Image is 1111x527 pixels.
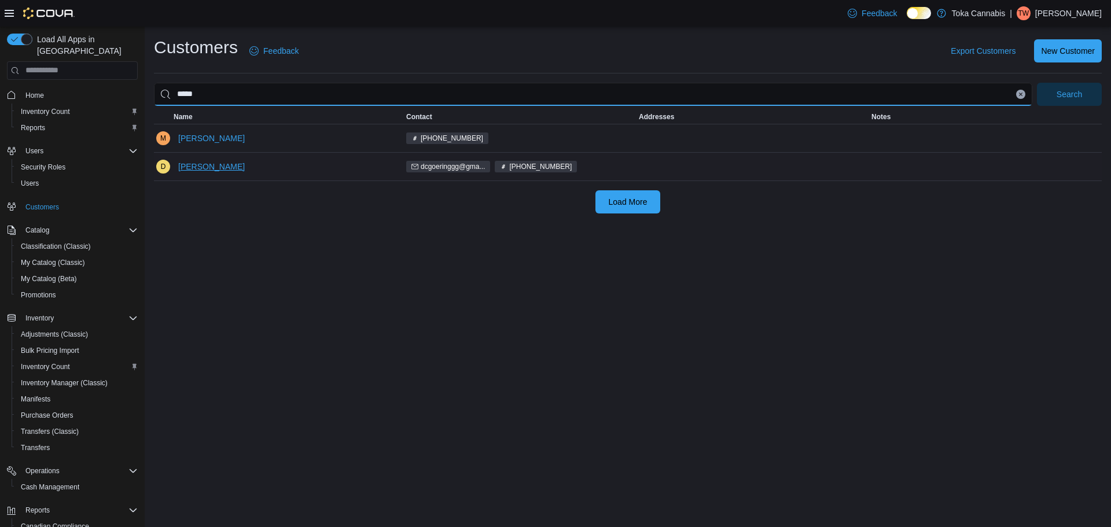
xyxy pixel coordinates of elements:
span: dcgoeringgg@gma... [421,161,485,172]
span: Operations [21,464,138,478]
a: My Catalog (Classic) [16,256,90,270]
span: Transfers (Classic) [21,427,79,436]
button: Transfers [12,440,142,456]
button: Home [2,87,142,104]
span: Inventory Count [16,105,138,119]
span: Feedback [263,45,299,57]
button: Inventory Manager (Classic) [12,375,142,391]
div: Ty Wilson [1017,6,1031,20]
a: Purchase Orders [16,408,78,422]
span: Users [21,179,39,188]
span: Customers [21,200,138,214]
span: Users [16,176,138,190]
span: [PHONE_NUMBER] [509,161,572,172]
p: Toka Cannabis [952,6,1006,20]
span: Classification (Classic) [16,239,138,253]
button: Purchase Orders [12,407,142,423]
button: Load More [595,190,660,213]
p: | [1010,6,1012,20]
button: Customers [2,198,142,215]
span: Inventory [25,314,54,323]
span: Classification (Classic) [21,242,91,251]
button: Classification (Classic) [12,238,142,255]
div: Michael [156,131,170,145]
span: Load All Apps in [GEOGRAPHIC_DATA] [32,34,138,57]
span: Home [21,88,138,102]
span: Inventory Manager (Classic) [21,378,108,388]
span: Purchase Orders [16,408,138,422]
span: Cash Management [21,482,79,492]
span: Addresses [639,112,674,121]
div: Dixon [156,160,170,174]
span: Customers [25,202,59,212]
span: Catalog [21,223,138,237]
button: Operations [2,463,142,479]
span: Security Roles [21,163,65,172]
a: Bulk Pricing Import [16,344,84,358]
span: Promotions [21,290,56,300]
a: Adjustments (Classic) [16,327,93,341]
span: Bulk Pricing Import [16,344,138,358]
span: Inventory Count [16,360,138,374]
a: Inventory Manager (Classic) [16,376,112,390]
a: Security Roles [16,160,70,174]
button: Operations [21,464,64,478]
a: Promotions [16,288,61,302]
button: Reports [21,503,54,517]
span: Manifests [21,395,50,404]
a: Manifests [16,392,55,406]
span: My Catalog (Classic) [21,258,85,267]
button: Reports [12,120,142,136]
button: My Catalog (Classic) [12,255,142,271]
a: Classification (Classic) [16,239,95,253]
a: Inventory Count [16,360,75,374]
button: New Customer [1034,39,1102,62]
span: My Catalog (Classic) [16,256,138,270]
span: Contact [406,112,432,121]
span: Search [1057,89,1082,100]
button: Inventory Count [12,104,142,120]
button: Bulk Pricing Import [12,342,142,359]
span: Transfers [16,441,138,455]
span: Adjustments (Classic) [21,330,88,339]
span: Inventory Count [21,362,70,371]
span: Inventory [21,311,138,325]
span: Transfers (Classic) [16,425,138,438]
span: Catalog [25,226,49,235]
h1: Customers [154,36,238,59]
button: Search [1037,83,1102,106]
a: Feedback [245,39,303,62]
span: [PERSON_NAME] [178,161,245,172]
span: Bulk Pricing Import [21,346,79,355]
span: Reports [16,121,138,135]
button: Export Customers [946,39,1020,62]
span: Cash Management [16,480,138,494]
span: Inventory Manager (Classic) [16,376,138,390]
span: Export Customers [951,45,1016,57]
span: Reports [21,503,138,517]
span: My Catalog (Beta) [21,274,77,283]
span: Load More [609,196,648,208]
span: (647) 393-7901 [495,161,577,172]
span: dcgoeringgg@gma... [406,161,490,172]
button: Reports [2,502,142,518]
span: TW [1018,6,1029,20]
a: Transfers [16,441,54,455]
img: Cova [23,8,75,19]
button: My Catalog (Beta) [12,271,142,287]
span: [PERSON_NAME] [178,132,245,144]
span: Dark Mode [907,19,907,20]
a: Home [21,89,49,102]
a: Reports [16,121,50,135]
button: Catalog [2,222,142,238]
button: Promotions [12,287,142,303]
button: Users [21,144,48,158]
span: M [160,131,166,145]
span: [PHONE_NUMBER] [421,133,483,143]
span: Reports [21,123,45,132]
span: My Catalog (Beta) [16,272,138,286]
button: Users [12,175,142,191]
button: Catalog [21,223,54,237]
button: Adjustments (Classic) [12,326,142,342]
button: Cash Management [12,479,142,495]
